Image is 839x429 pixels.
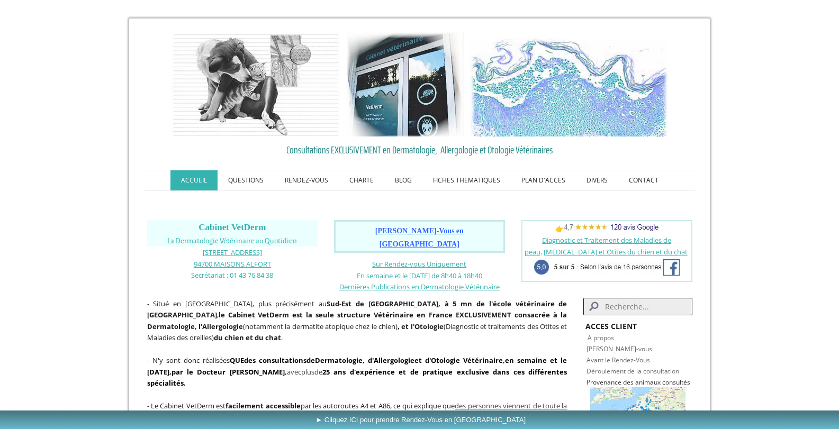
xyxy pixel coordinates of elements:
a: CONTACT [618,170,669,190]
span: - N'y sont donc réalisées [147,355,567,388]
strong: , [503,355,505,365]
a: RENDEZ-VOUS [274,170,339,190]
a: [MEDICAL_DATA] et Otites du chien et du chat [544,247,688,257]
span: Cabinet VetDerm [199,222,266,232]
strong: accessible [266,401,301,410]
a: rovenance [590,378,621,387]
input: Search [583,298,692,315]
strong: ACCES CLIENT [585,321,637,331]
a: CHARTE [339,170,384,190]
span: des animaux consultés [623,378,690,387]
span: 👉 [555,224,658,233]
strong: Sud-Est de [GEOGRAPHIC_DATA], à 5 mn de l'école vétérinaire de [GEOGRAPHIC_DATA] [147,299,567,320]
a: A propos [588,333,614,342]
span: [PERSON_NAME]-Vous en [GEOGRAPHIC_DATA] [375,227,464,248]
a: QUESTIONS [218,170,274,190]
strong: des [244,355,256,365]
span: - Situé en [GEOGRAPHIC_DATA], plus précisément au , (notamment la dermatite atopique chez le chie... [147,299,567,343]
span: Secrétariat : 01 43 76 84 38 [191,270,273,280]
span: avec de [147,355,567,388]
a: Otologie Vétérin [431,355,489,365]
a: [PERSON_NAME]-vous [587,344,652,353]
span: La Dermatologie Vétérinaire au Quotidien [167,237,297,245]
a: consultations [259,355,306,365]
a: Diagnostic et Traitement des Maladies de peau, [525,235,672,257]
a: Déroulement de la consultation [587,367,679,376]
a: 94700 MAISONS ALFORT [194,259,271,269]
a: Avant le Rendez-Vous [587,355,650,364]
a: Dernières Publications en Dermatologie Vétérinaire [339,281,500,291]
b: , [172,367,287,377]
span: facilement [225,401,264,410]
a: Consultations EXCLUSIVEMENT en Dermatologie, Allergologie et Otologie Vétérinaires [147,142,692,158]
span: P [587,378,590,387]
span: par le Docteur [PERSON_NAME] [172,367,285,377]
b: France EXCLUSIVEMENT consacrée à la Dermatologie, l'Allergologie [147,310,567,331]
strong: 25 ans d'expérience et de pratique exclusive dans ces différentes spécialités. [147,367,567,388]
a: Allergologie [374,355,414,365]
strong: QUE [230,355,244,365]
a: DIVERS [576,170,618,190]
a: Sur Rendez-vous Uniquement [372,259,466,269]
a: [PERSON_NAME]-Vous en [GEOGRAPHIC_DATA] [375,227,464,248]
a: FICHES THEMATIQUES [422,170,511,190]
span: , [169,367,172,377]
a: Dermatologie [315,355,363,365]
span: en semaine et le [DATE] [147,355,567,377]
b: , et l'Otologie [398,322,444,331]
strong: de , d' et d' [259,355,489,365]
a: aire [489,355,503,365]
strong: le [219,310,225,320]
strong: du chien et du chat [214,333,281,342]
a: ACCUEIL [170,170,218,190]
a: PLAN D'ACCES [511,170,576,190]
a: BLOG [384,170,422,190]
span: ► Cliquez ICI pour prendre Rendez-Vous en [GEOGRAPHIC_DATA] [315,416,526,424]
span: [STREET_ADDRESS] [203,248,262,257]
span: plus [301,367,314,377]
a: [STREET_ADDRESS] [203,247,262,257]
span: En semaine et le [DATE] de 8h40 à 18h40 [357,271,482,280]
b: Cabinet VetDerm est la seule structure Vétérinaire en [228,310,426,320]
